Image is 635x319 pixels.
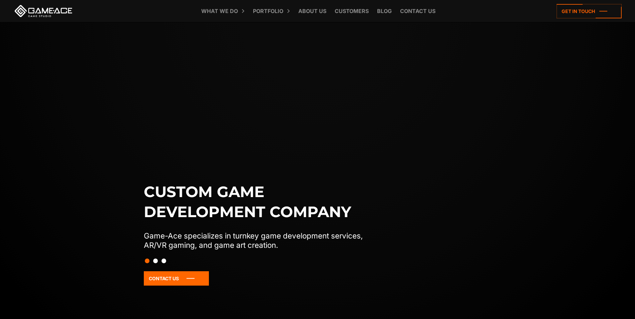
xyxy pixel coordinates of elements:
a: Get in touch [557,4,622,18]
button: Slide 3 [162,255,166,267]
button: Slide 1 [145,255,149,267]
p: Game-Ace specializes in turnkey game development services, AR/VR gaming, and game art creation. [144,231,377,250]
button: Slide 2 [153,255,158,267]
h1: Custom game development company [144,182,377,222]
a: Contact Us [144,271,209,286]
